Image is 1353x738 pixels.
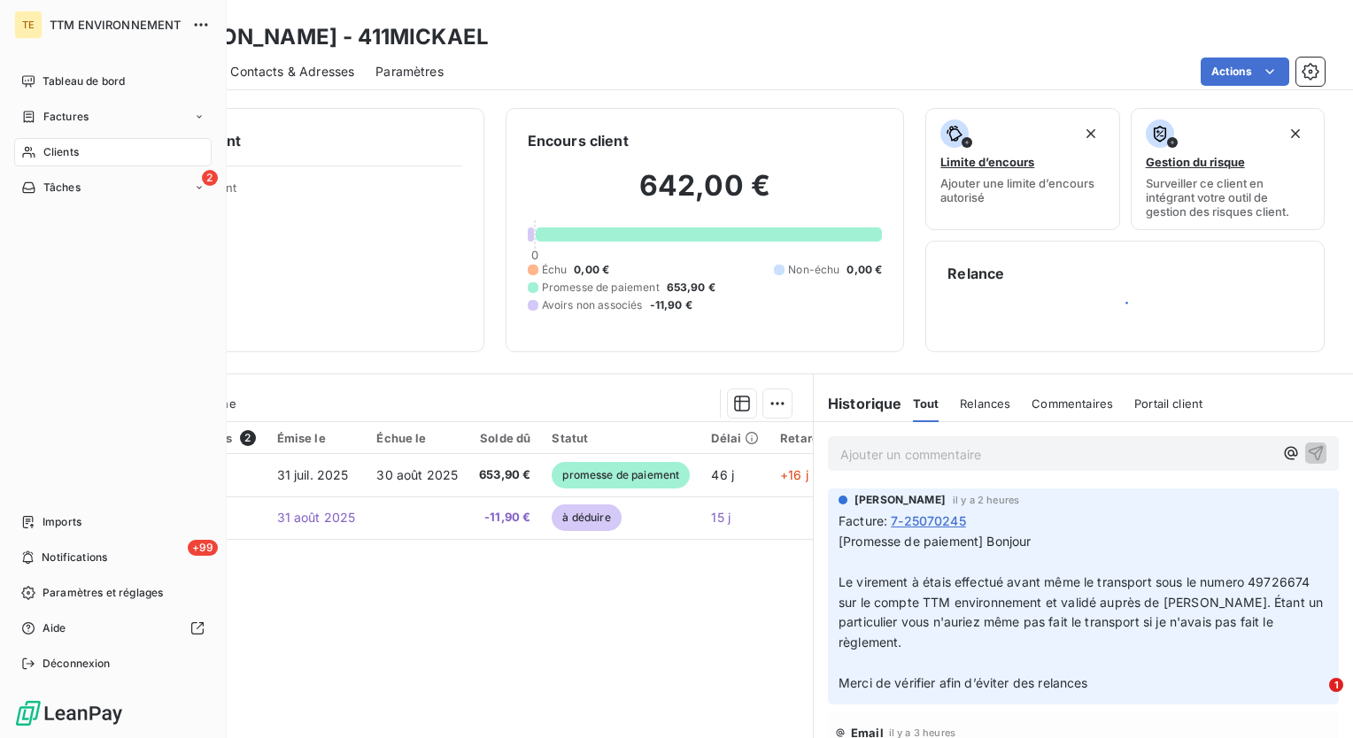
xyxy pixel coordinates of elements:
h3: [PERSON_NAME] - 411MICKAEL [156,21,489,53]
div: Retard [780,431,837,445]
span: Clients [43,144,79,160]
span: 1 [1329,678,1343,692]
span: Non-échu [788,262,839,278]
span: Tableau de bord [43,73,125,89]
span: [Promesse de paiement] Bonjour Le virement à étais effectué avant même le transport sous le numer... [839,534,1326,690]
span: +16 j [780,467,808,482]
span: Échu [542,262,568,278]
span: [PERSON_NAME] [854,492,946,508]
span: 7-25070245 [891,511,966,530]
span: Notifications [42,550,107,565]
span: Propriétés Client [143,181,462,205]
span: 653,90 € [479,466,530,484]
span: à déduire [552,504,621,531]
iframe: Intercom live chat [1293,678,1335,720]
h2: 642,00 € [528,168,883,221]
span: 0,00 € [574,262,609,278]
h6: Informations client [107,130,462,151]
span: 31 août 2025 [277,510,356,525]
span: 31 juil. 2025 [277,467,349,482]
span: Tâches [43,180,81,196]
span: 46 j [711,467,734,482]
span: Facture : [839,511,887,530]
span: 0 [531,248,538,262]
span: Contacts & Adresses [230,63,354,81]
div: Délai [711,431,759,445]
span: Promesse de paiement [542,280,660,296]
h6: Relance [947,263,1303,284]
div: Solde dû [479,431,530,445]
h6: Encours client [528,130,629,151]
span: -11,90 € [479,509,530,527]
span: promesse de paiement [552,462,690,488]
span: Paramètres et réglages [43,585,163,601]
span: Portail client [1134,396,1202,411]
span: Avoirs non associés [542,297,643,313]
span: il y a 3 heures [889,727,955,738]
h6: Historique [814,393,902,414]
span: Imports [43,514,81,530]
span: Limite d’encours [940,155,1034,169]
a: Aide [14,614,212,642]
span: Relances [960,396,1010,411]
span: TTM ENVIRONNEMENT [50,18,182,32]
span: il y a 2 heures [953,495,1019,505]
span: 2 [240,430,256,446]
span: Paramètres [375,63,444,81]
span: 2 [202,170,218,186]
span: Factures [43,109,89,125]
span: -11,90 € [650,297,692,313]
span: +99 [188,540,218,556]
span: Gestion du risque [1146,155,1245,169]
span: Déconnexion [43,656,111,672]
button: Gestion du risqueSurveiller ce client en intégrant votre outil de gestion des risques client. [1131,108,1325,230]
button: Actions [1201,58,1289,86]
span: 653,90 € [667,280,715,296]
span: 15 j [711,510,731,525]
span: Commentaires [1032,396,1113,411]
div: Échue le [376,431,458,445]
button: Limite d’encoursAjouter une limite d’encours autorisé [925,108,1119,230]
span: 0,00 € [847,262,882,278]
span: Tout [913,396,939,411]
span: Aide [43,620,66,636]
div: Statut [552,431,690,445]
span: Ajouter une limite d’encours autorisé [940,176,1104,204]
div: TE [14,11,43,39]
span: Surveiller ce client en intégrant votre outil de gestion des risques client. [1146,176,1310,219]
span: 30 août 2025 [376,467,458,482]
div: Émise le [277,431,356,445]
img: Logo LeanPay [14,699,124,727]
